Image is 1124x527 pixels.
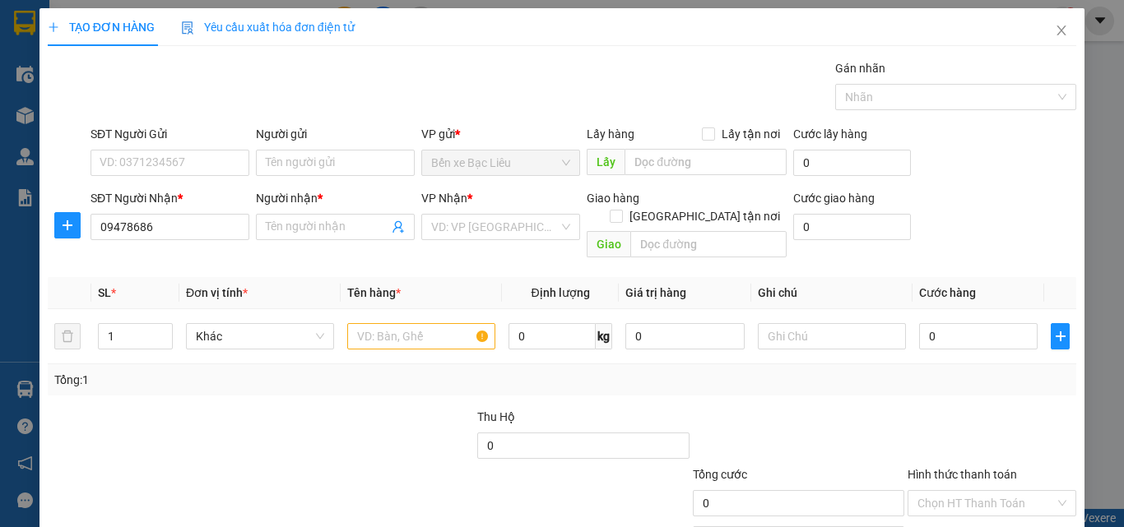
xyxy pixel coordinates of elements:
[793,150,911,176] input: Cước lấy hàng
[835,62,885,75] label: Gán nhãn
[793,127,867,141] label: Cước lấy hàng
[793,192,875,205] label: Cước giao hàng
[196,324,324,349] span: Khác
[625,323,744,349] input: 0
[91,125,249,143] div: SĐT Người Gửi
[421,192,467,205] span: VP Nhận
[91,189,249,207] div: SĐT Người Nhận
[596,323,612,349] span: kg
[587,231,630,257] span: Giao
[1051,323,1070,349] button: plus
[587,149,625,175] span: Lấy
[625,286,686,299] span: Giá trị hàng
[751,277,913,309] th: Ghi chú
[48,21,59,33] span: plus
[1052,330,1069,343] span: plus
[256,125,415,143] div: Người gửi
[431,150,570,175] span: Bến xe Bạc Liêu
[54,371,435,389] div: Tổng: 1
[793,214,911,240] input: Cước giao hàng
[630,231,787,257] input: Dọc đường
[715,125,787,143] span: Lấy tận nơi
[625,149,787,175] input: Dọc đường
[54,323,81,349] button: delete
[908,468,1017,481] label: Hình thức thanh toán
[421,125,580,143] div: VP gửi
[55,219,80,232] span: plus
[98,286,111,299] span: SL
[392,220,405,233] span: user-add
[1038,8,1085,54] button: Close
[587,127,634,141] span: Lấy hàng
[758,323,906,349] input: Ghi Chú
[1055,24,1068,37] span: close
[256,189,415,207] div: Người nhận
[54,212,81,238] button: plus
[347,323,495,349] input: VD: Bàn, Ghế
[919,286,976,299] span: Cước hàng
[587,192,639,205] span: Giao hàng
[186,286,248,299] span: Đơn vị tính
[623,207,787,225] span: [GEOGRAPHIC_DATA] tận nơi
[181,21,355,34] span: Yêu cầu xuất hóa đơn điện tử
[181,21,194,35] img: icon
[531,286,589,299] span: Định lượng
[48,21,155,34] span: TẠO ĐƠN HÀNG
[693,468,747,481] span: Tổng cước
[347,286,401,299] span: Tên hàng
[477,410,515,423] span: Thu Hộ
